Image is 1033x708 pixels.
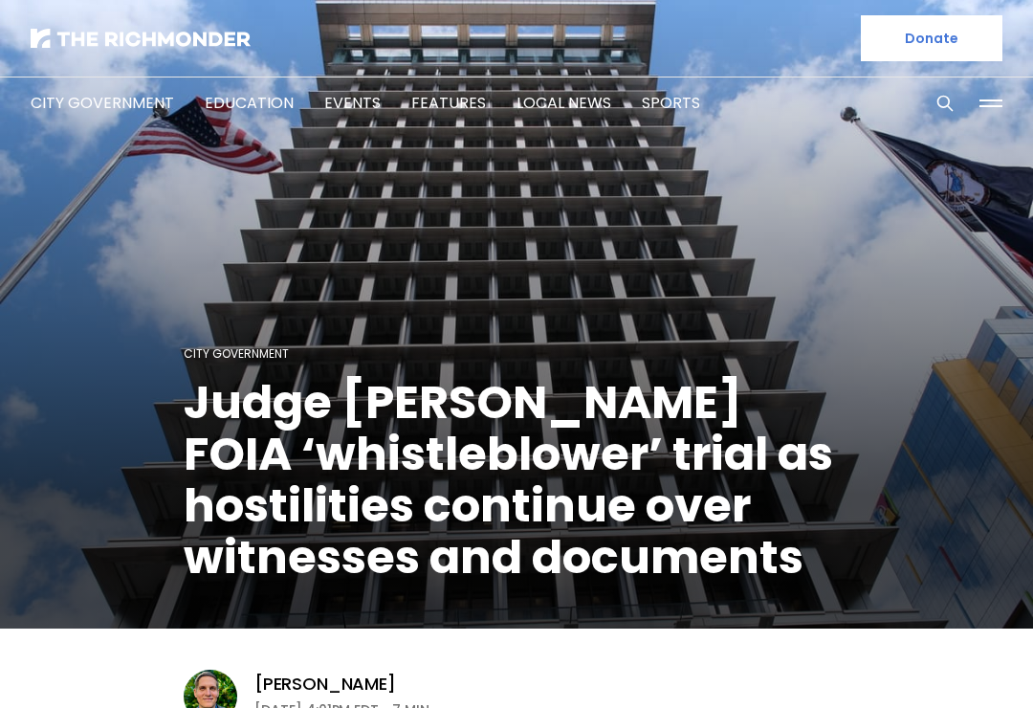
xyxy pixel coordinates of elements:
[516,92,611,114] a: Local News
[324,92,381,114] a: Events
[411,92,486,114] a: Features
[205,92,294,114] a: Education
[184,377,849,584] h1: Judge [PERSON_NAME] FOIA ‘whistleblower’ trial as hostilities continue over witnesses and documents
[861,15,1002,61] a: Donate
[31,92,174,114] a: City Government
[931,89,959,118] button: Search this site
[254,673,396,696] a: [PERSON_NAME]
[31,29,251,48] img: The Richmonder
[870,614,1033,708] iframe: portal-trigger
[184,345,289,362] a: City Government
[642,92,700,114] a: Sports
